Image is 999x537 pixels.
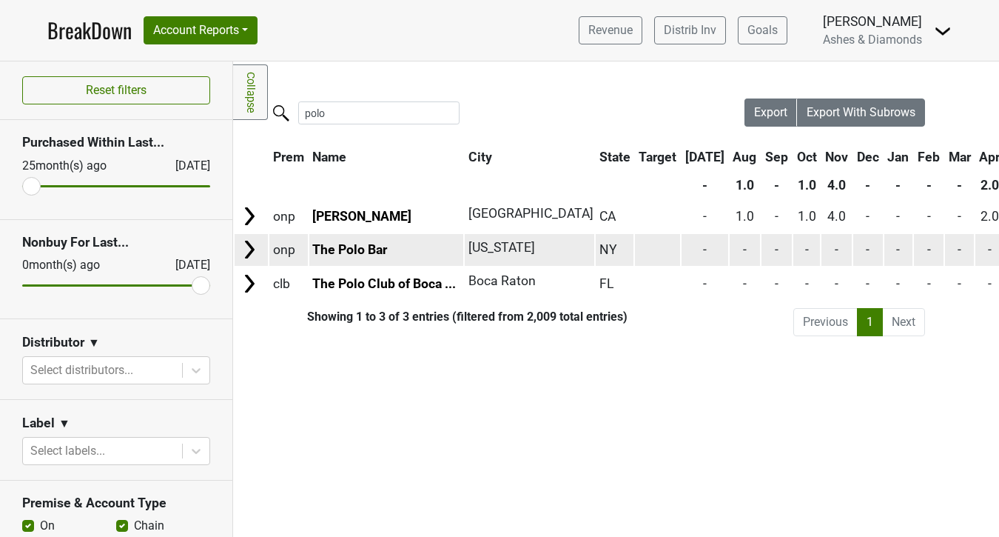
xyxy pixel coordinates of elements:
[312,276,456,291] a: The Polo Club of Boca ...
[269,234,308,266] td: onp
[269,267,308,299] td: clb
[703,242,707,257] span: -
[958,209,961,224] span: -
[22,256,140,274] div: 0 month(s) ago
[238,239,260,261] img: Arrow right
[884,144,913,170] th: Jan: activate to sort column ascending
[980,209,999,224] span: 2.0
[857,308,883,336] a: 1
[823,33,922,47] span: Ashes & Diamonds
[945,144,975,170] th: Mar: activate to sort column ascending
[682,172,728,199] th: -
[468,273,536,288] span: Boca Raton
[22,76,210,104] button: Reset filters
[853,144,883,170] th: Dec: activate to sort column ascending
[988,242,992,257] span: -
[635,144,680,170] th: Target: activate to sort column ascending
[761,144,792,170] th: Sep: activate to sort column ascending
[22,496,210,511] h3: Premise & Account Type
[866,276,869,291] span: -
[58,415,70,433] span: ▼
[866,209,869,224] span: -
[134,517,164,535] label: Chain
[754,105,787,119] span: Export
[312,150,346,164] span: Name
[827,209,846,224] span: 4.0
[743,276,747,291] span: -
[654,16,726,44] a: Distrib Inv
[47,15,132,46] a: BreakDown
[235,144,268,170] th: &nbsp;: activate to sort column ascending
[162,256,210,274] div: [DATE]
[238,205,260,227] img: Arrow right
[162,157,210,175] div: [DATE]
[736,209,754,224] span: 1.0
[805,242,809,257] span: -
[927,242,931,257] span: -
[927,209,931,224] span: -
[312,242,387,257] a: The Polo Bar
[823,12,922,31] div: [PERSON_NAME]
[866,242,869,257] span: -
[797,99,925,127] button: Export With Subrows
[853,172,883,199] th: -
[914,144,943,170] th: Feb: activate to sort column ascending
[896,242,900,257] span: -
[775,242,778,257] span: -
[703,276,707,291] span: -
[599,242,617,257] span: NY
[269,200,308,232] td: onp
[468,240,535,255] span: [US_STATE]
[599,276,613,291] span: FL
[233,64,268,120] a: Collapse
[703,209,707,224] span: -
[269,144,308,170] th: Prem: activate to sort column ascending
[835,242,838,257] span: -
[805,276,809,291] span: -
[22,135,210,150] h3: Purchased Within Last...
[821,144,852,170] th: Nov: activate to sort column ascending
[835,276,838,291] span: -
[596,144,634,170] th: State: activate to sort column ascending
[775,209,778,224] span: -
[730,144,761,170] th: Aug: activate to sort column ascending
[639,150,676,164] span: Target
[896,276,900,291] span: -
[599,209,616,224] span: CA
[761,172,792,199] th: -
[821,172,852,199] th: 4.0
[468,206,593,221] span: [GEOGRAPHIC_DATA]
[233,310,628,324] div: Showing 1 to 3 of 3 entries (filtered from 2,009 total entries)
[730,172,761,199] th: 1.0
[22,416,55,431] h3: Label
[934,22,952,40] img: Dropdown Menu
[144,16,258,44] button: Account Reports
[793,144,821,170] th: Oct: activate to sort column ascending
[738,16,787,44] a: Goals
[744,99,798,127] button: Export
[958,276,961,291] span: -
[914,172,943,199] th: -
[88,334,100,352] span: ▼
[312,209,411,224] a: [PERSON_NAME]
[22,157,140,175] div: 25 month(s) ago
[309,144,463,170] th: Name: activate to sort column ascending
[945,172,975,199] th: -
[988,276,992,291] span: -
[896,209,900,224] span: -
[22,235,210,250] h3: Nonbuy For Last...
[884,172,913,199] th: -
[793,172,821,199] th: 1.0
[798,209,816,224] span: 1.0
[22,335,84,350] h3: Distributor
[579,16,642,44] a: Revenue
[682,144,728,170] th: Jul: activate to sort column ascending
[743,242,747,257] span: -
[807,105,915,119] span: Export With Subrows
[465,144,587,170] th: City: activate to sort column ascending
[238,273,260,295] img: Arrow right
[927,276,931,291] span: -
[775,276,778,291] span: -
[40,517,55,535] label: On
[273,150,304,164] span: Prem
